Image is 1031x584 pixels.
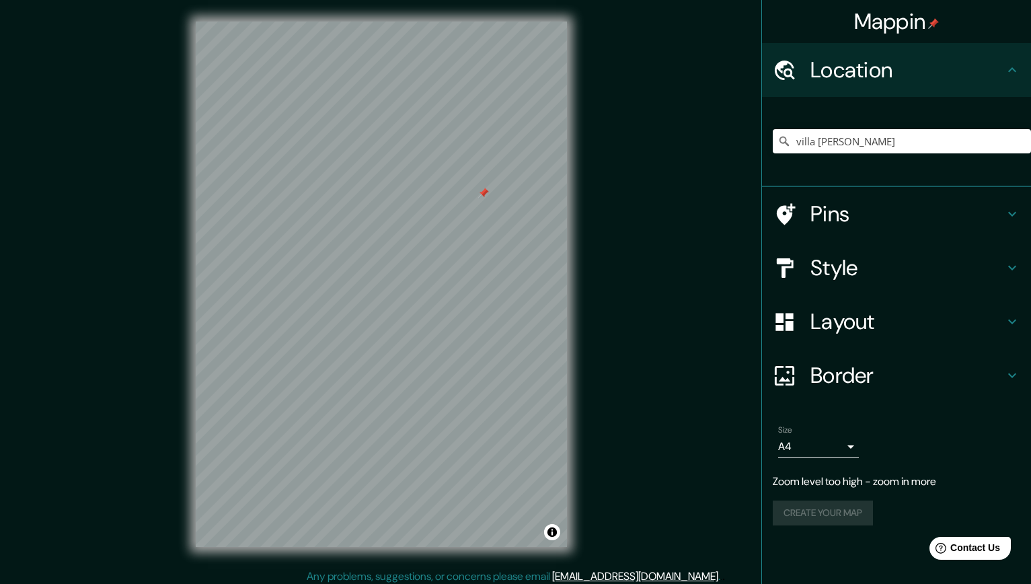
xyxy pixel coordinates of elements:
[810,57,1004,83] h4: Location
[196,22,567,547] canvas: Map
[773,129,1031,153] input: Pick your city or area
[810,200,1004,227] h4: Pins
[810,362,1004,389] h4: Border
[544,524,560,540] button: Toggle attribution
[911,532,1016,569] iframe: Help widget launcher
[810,308,1004,335] h4: Layout
[762,349,1031,402] div: Border
[762,187,1031,241] div: Pins
[810,254,1004,281] h4: Style
[928,18,939,29] img: pin-icon.png
[854,8,940,35] h4: Mappin
[778,436,859,458] div: A4
[762,295,1031,349] div: Layout
[552,569,718,583] a: [EMAIL_ADDRESS][DOMAIN_NAME]
[762,43,1031,97] div: Location
[773,474,1020,490] p: Zoom level too high - zoom in more
[778,425,792,436] label: Size
[762,241,1031,295] div: Style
